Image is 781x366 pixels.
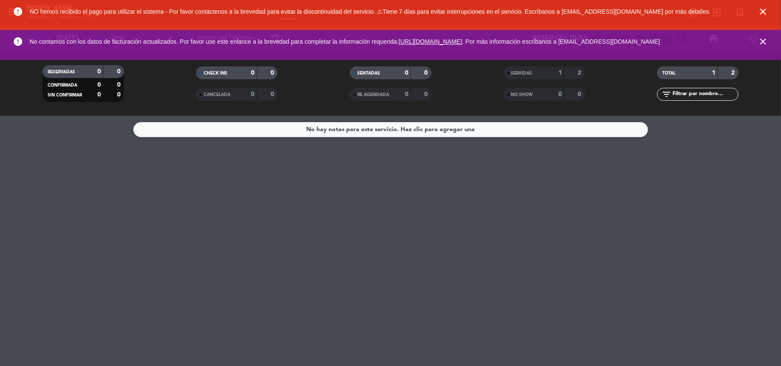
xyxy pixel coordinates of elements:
[30,8,711,15] span: NO hemos recibido el pago para utilizar el sistema - Por favor contáctenos a la brevedad para evi...
[117,82,122,88] strong: 0
[758,6,768,17] i: close
[204,71,227,75] span: CHECK INS
[405,91,408,97] strong: 0
[97,92,101,98] strong: 0
[13,6,23,17] i: error
[358,93,389,97] span: RE AGENDADA
[511,93,533,97] span: NO SHOW
[424,91,429,97] strong: 0
[48,93,82,97] span: SIN CONFIRMAR
[306,125,475,135] div: No hay notas para este servicio. Haz clic para agregar una
[511,71,532,75] span: SERVIDAS
[251,91,255,97] strong: 0
[462,38,660,45] a: . Por más información escríbanos a [EMAIL_ADDRESS][DOMAIN_NAME]
[558,91,562,97] strong: 0
[358,71,380,75] span: SENTADAS
[399,38,462,45] a: [URL][DOMAIN_NAME]
[424,70,429,76] strong: 0
[251,70,255,76] strong: 0
[30,38,660,45] span: No contamos con los datos de facturación actualizados. Por favor use este enlance a la brevedad p...
[48,83,77,87] span: CONFIRMADA
[672,90,738,99] input: Filtrar por nombre...
[204,93,230,97] span: CANCELADA
[97,69,101,75] strong: 0
[48,70,75,74] span: RESERVADAS
[662,71,675,75] span: TOTAL
[97,82,101,88] strong: 0
[271,91,276,97] strong: 0
[117,92,122,98] strong: 0
[578,70,583,76] strong: 2
[405,70,408,76] strong: 0
[558,70,562,76] strong: 1
[661,89,672,99] i: filter_list
[731,70,736,76] strong: 2
[117,69,122,75] strong: 0
[271,70,276,76] strong: 0
[578,91,583,97] strong: 0
[758,36,768,47] i: close
[13,36,23,47] i: error
[712,70,715,76] strong: 1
